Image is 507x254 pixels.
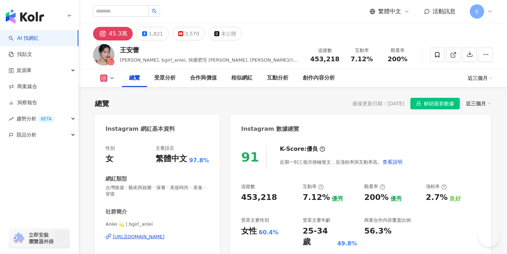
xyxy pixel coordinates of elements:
[106,208,127,216] div: 社群簡介
[6,9,44,24] img: logo
[466,99,491,108] div: 近三個月
[241,125,299,133] div: Instagram 數據總覽
[241,217,269,224] div: 受眾主要性別
[109,29,127,39] div: 45.3萬
[476,8,479,15] span: E
[9,35,39,42] a: searchAI 找網紅
[209,27,242,40] button: 未公開
[95,99,109,109] div: 總覽
[106,153,113,164] div: 女
[241,192,277,203] div: 453,218
[348,47,375,54] div: 互動率
[120,57,298,70] span: [PERSON_NAME], bgirl_anlei, 快樂肥宅 [PERSON_NAME], [PERSON_NAME]の偷偷摸摸小房間
[364,217,411,224] div: 商業合作內容覆蓋比例
[149,29,163,39] div: 1,821
[129,74,140,82] div: 總覽
[9,229,69,248] a: chrome extension立即安裝 瀏覽器外掛
[241,183,255,190] div: 追蹤數
[29,232,54,245] span: 立即安裝 瀏覽器外掛
[332,195,343,203] div: 優秀
[93,44,114,66] img: KOL Avatar
[156,153,187,164] div: 繁體中文
[106,175,127,183] div: 網紅類型
[16,62,31,78] span: 資源庫
[9,83,37,90] a: 商案媒合
[280,155,403,169] div: 近期一到三個月積極發文，且漲粉率與互動率高。
[106,234,209,240] a: [URL][DOMAIN_NAME]
[382,159,403,165] span: 查看說明
[259,229,279,236] div: 60.4%
[378,8,401,15] span: 繁體中文
[172,27,205,40] button: 3,570
[154,74,176,82] div: 受眾分析
[433,8,455,15] span: 活動訊息
[106,145,115,152] div: 性別
[387,56,408,63] span: 200%
[241,226,257,237] div: 女性
[106,125,175,133] div: Instagram 網紅基本資料
[231,74,253,82] div: 相似網紅
[382,155,403,169] button: 查看說明
[303,217,331,224] div: 受眾主要年齡
[38,115,54,123] div: BETA
[426,192,448,203] div: 2.7%
[478,225,500,247] iframe: Help Scout Beacon - Open
[416,101,421,106] span: lock
[303,183,324,190] div: 互動率
[106,221,209,227] span: Anlei 💫 | bgirl_anlei
[11,233,25,244] img: chrome extension
[303,192,330,203] div: 7.12%
[352,101,404,106] div: 最後更新日期：[DATE]
[426,183,447,190] div: 漲粉率
[9,116,14,121] span: rise
[16,111,54,127] span: 趨勢分析
[310,47,340,54] div: 追蹤數
[390,195,402,203] div: 優秀
[310,55,340,63] span: 453,218
[364,192,389,203] div: 200%
[156,145,174,152] div: 主要語言
[120,45,302,54] div: 王安蕾
[241,150,259,164] div: 91
[113,234,165,240] div: [URL][DOMAIN_NAME]
[303,74,335,82] div: 創作內容分析
[9,51,32,58] a: 找貼文
[280,145,325,153] div: K-Score :
[267,74,288,82] div: 互動分析
[303,226,335,248] div: 25-34 歲
[410,98,460,109] button: 解鎖最新數據
[364,226,391,237] div: 56.3%
[337,240,357,248] div: 49.8%
[384,47,411,54] div: 觀看率
[152,9,157,14] span: search
[93,27,133,40] button: 45.3萬
[106,184,209,197] span: 台灣旅遊 · 藝術與娛樂 · 保養 · 美妝時尚 · 美食 · 穿搭
[449,195,461,203] div: 良好
[136,27,169,40] button: 1,821
[468,72,493,84] div: 近三個月
[189,157,209,164] span: 97.8%
[221,29,236,39] div: 未公開
[16,127,36,143] span: 競品分析
[9,99,37,106] a: 洞察報告
[351,56,373,63] span: 7.12%
[307,145,318,153] div: 優良
[424,98,454,110] span: 解鎖最新數據
[185,29,199,39] div: 3,570
[364,183,385,190] div: 觀看率
[190,74,217,82] div: 合作與價值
